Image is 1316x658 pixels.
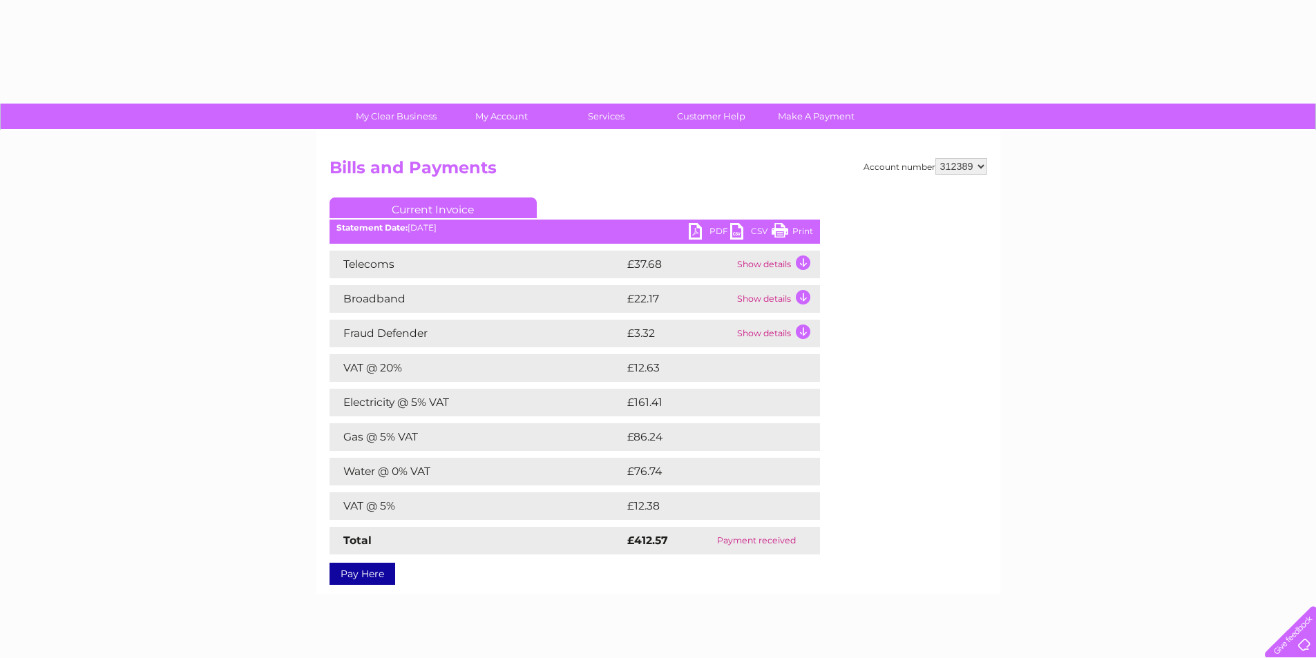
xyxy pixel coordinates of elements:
[624,285,734,313] td: £22.17
[330,251,624,278] td: Telecoms
[689,223,730,243] a: PDF
[627,534,668,547] strong: £412.57
[759,104,873,129] a: Make A Payment
[864,158,987,175] div: Account number
[549,104,663,129] a: Services
[343,534,372,547] strong: Total
[734,285,820,313] td: Show details
[624,354,791,382] td: £12.63
[330,285,624,313] td: Broadband
[730,223,772,243] a: CSV
[624,458,792,485] td: £76.74
[330,389,624,416] td: Electricity @ 5% VAT
[330,423,624,451] td: Gas @ 5% VAT
[734,251,820,278] td: Show details
[330,320,624,347] td: Fraud Defender
[444,104,558,129] a: My Account
[330,492,624,520] td: VAT @ 5%
[624,251,734,278] td: £37.68
[330,197,537,218] a: Current Invoice
[336,222,408,233] b: Statement Date:
[694,527,819,554] td: Payment received
[330,458,624,485] td: Water @ 0% VAT
[734,320,820,347] td: Show details
[654,104,768,129] a: Customer Help
[772,223,813,243] a: Print
[330,158,987,184] h2: Bills and Payments
[624,389,792,416] td: £161.41
[330,563,395,585] a: Pay Here
[624,320,734,347] td: £3.32
[624,492,791,520] td: £12.38
[339,104,453,129] a: My Clear Business
[330,223,820,233] div: [DATE]
[624,423,792,451] td: £86.24
[330,354,624,382] td: VAT @ 20%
